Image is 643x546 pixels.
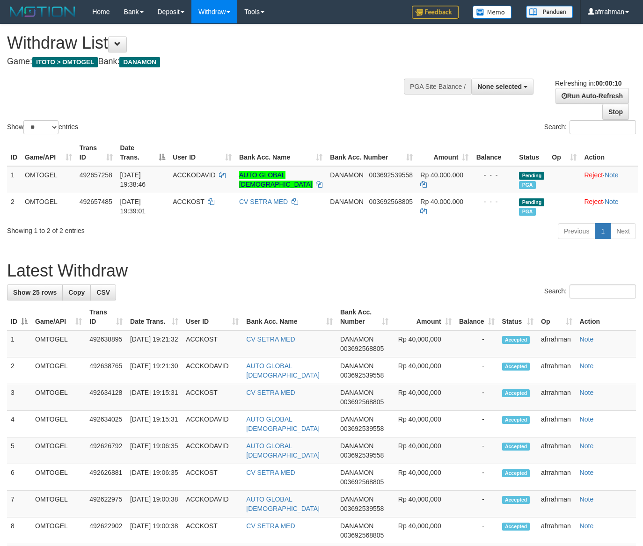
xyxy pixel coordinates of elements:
[120,171,146,188] span: [DATE] 19:38:46
[392,491,455,517] td: Rp 40,000,000
[392,304,455,330] th: Amount: activate to sort column ascending
[76,139,117,166] th: Trans ID: activate to sort column ascending
[610,223,636,239] a: Next
[86,491,126,517] td: 492622975
[340,531,384,539] span: Copy 003692568805 to clipboard
[580,442,594,450] a: Note
[182,491,242,517] td: ACCKODAVID
[330,198,364,205] span: DANAMON
[570,120,636,134] input: Search:
[246,495,320,512] a: AUTO GLOBAL [DEMOGRAPHIC_DATA]
[7,517,31,544] td: 8
[31,464,86,491] td: OMTOGEL
[7,120,78,134] label: Show entries
[31,411,86,437] td: OMTOGEL
[239,171,313,188] a: AUTO GLOBAL [DEMOGRAPHIC_DATA]
[182,330,242,357] td: ACCKOST
[80,198,112,205] span: 492657485
[7,5,78,19] img: MOTION_logo.png
[455,517,498,544] td: -
[96,289,110,296] span: CSV
[584,198,603,205] a: Reject
[120,198,146,215] span: [DATE] 19:39:01
[7,139,21,166] th: ID
[80,171,112,179] span: 492657258
[580,139,638,166] th: Action
[86,357,126,384] td: 492638765
[537,384,576,411] td: afrrahman
[340,362,374,370] span: DANAMON
[502,363,530,371] span: Accepted
[182,464,242,491] td: ACCKOST
[369,171,413,179] span: Copy 003692539558 to clipboard
[246,522,295,530] a: CV SETRA MED
[580,166,638,193] td: ·
[340,371,384,379] span: Copy 003692539558 to clipboard
[498,304,538,330] th: Status: activate to sort column ascending
[416,139,472,166] th: Amount: activate to sort column ascending
[477,83,522,90] span: None selected
[502,469,530,477] span: Accepted
[246,389,295,396] a: CV SETRA MED
[126,437,182,464] td: [DATE] 19:06:35
[126,357,182,384] td: [DATE] 19:21:30
[519,181,535,189] span: Marked by afrrahman
[420,171,463,179] span: Rp 40.000.000
[86,384,126,411] td: 492634128
[580,415,594,423] a: Note
[86,464,126,491] td: 492626881
[326,139,416,166] th: Bank Acc. Number: activate to sort column ascending
[126,491,182,517] td: [DATE] 19:00:38
[340,505,384,512] span: Copy 003692539558 to clipboard
[21,166,76,193] td: OMTOGEL
[340,469,374,476] span: DANAMON
[340,522,374,530] span: DANAMON
[117,139,169,166] th: Date Trans.: activate to sort column descending
[392,464,455,491] td: Rp 40,000,000
[537,411,576,437] td: afrrahman
[31,304,86,330] th: Game/API: activate to sort column ascending
[476,170,511,180] div: - - -
[235,139,326,166] th: Bank Acc. Name: activate to sort column ascending
[7,437,31,464] td: 5
[239,198,288,205] a: CV SETRA MED
[519,208,535,216] span: Marked by afrrahman
[246,469,295,476] a: CV SETRA MED
[126,517,182,544] td: [DATE] 19:00:38
[31,357,86,384] td: OMTOGEL
[502,523,530,531] span: Accepted
[502,443,530,451] span: Accepted
[7,384,31,411] td: 3
[23,120,58,134] select: Showentries
[455,357,498,384] td: -
[392,411,455,437] td: Rp 40,000,000
[502,336,530,344] span: Accepted
[340,415,374,423] span: DANAMON
[580,495,594,503] a: Note
[580,335,594,343] a: Note
[537,491,576,517] td: afrrahman
[246,442,320,459] a: AUTO GLOBAL [DEMOGRAPHIC_DATA]
[369,198,413,205] span: Copy 003692568805 to clipboard
[580,469,594,476] a: Note
[7,491,31,517] td: 7
[246,415,320,432] a: AUTO GLOBAL [DEMOGRAPHIC_DATA]
[126,330,182,357] td: [DATE] 19:21:32
[605,171,619,179] a: Note
[169,139,235,166] th: User ID: activate to sort column ascending
[555,88,629,104] a: Run Auto-Refresh
[119,57,160,67] span: DANAMON
[340,442,374,450] span: DANAMON
[32,57,98,67] span: ITOTO > OMTOGEL
[472,139,515,166] th: Balance
[330,171,364,179] span: DANAMON
[7,357,31,384] td: 2
[336,304,392,330] th: Bank Acc. Number: activate to sort column ascending
[548,139,580,166] th: Op: activate to sort column ascending
[537,330,576,357] td: afrrahman
[537,464,576,491] td: afrrahman
[340,495,374,503] span: DANAMON
[68,289,85,296] span: Copy
[7,411,31,437] td: 4
[412,6,459,19] img: Feedback.jpg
